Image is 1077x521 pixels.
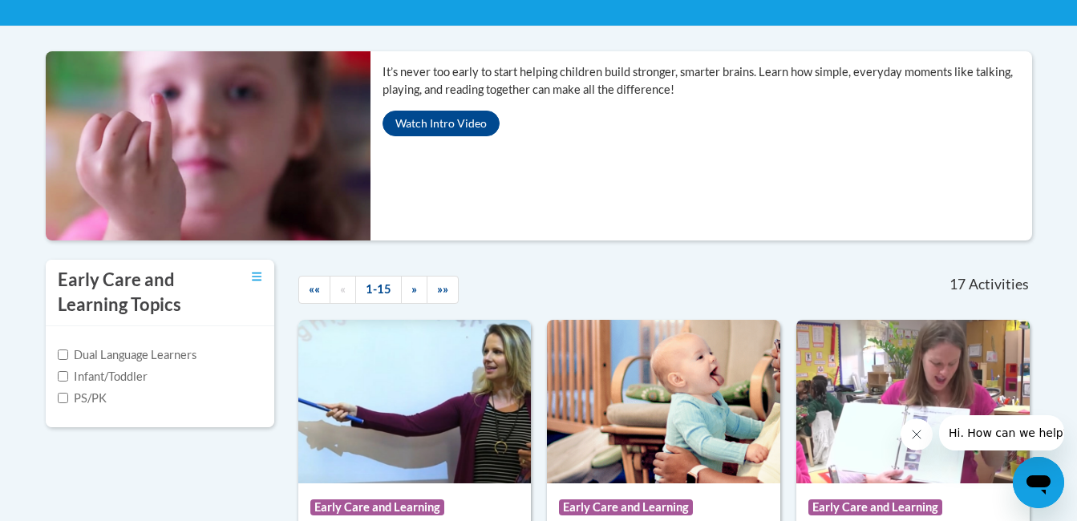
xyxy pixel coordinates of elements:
p: It’s never too early to start helping children build stronger, smarter brains. Learn how simple, ... [383,63,1032,99]
input: Checkbox for Options [58,371,68,382]
img: Course Logo [547,320,780,483]
span: » [411,282,417,296]
span: Early Care and Learning [808,499,942,515]
label: PS/PK [58,390,107,407]
input: Checkbox for Options [58,393,68,403]
iframe: Close message [901,418,933,450]
a: Toggle collapse [252,268,262,285]
span: « [340,282,346,296]
span: Hi. How can we help? [10,11,130,24]
a: Begining [298,276,330,304]
a: End [427,276,459,304]
img: Course Logo [796,320,1030,483]
a: 1-15 [355,276,402,304]
span: 17 [949,276,966,293]
span: «« [309,282,320,296]
span: Early Care and Learning [559,499,693,515]
a: Previous [330,276,356,304]
span: »» [437,282,448,296]
iframe: Button to launch messaging window [1013,457,1064,508]
iframe: Message from company [939,415,1064,450]
h3: Early Care and Learning Topics [58,268,210,317]
span: Activities [969,276,1029,293]
a: Next [401,276,427,304]
span: Early Care and Learning [310,499,444,515]
button: Watch Intro Video [383,111,500,136]
img: Course Logo [298,320,532,483]
label: Dual Language Learners [58,346,196,364]
label: Infant/Toddler [58,368,148,386]
input: Checkbox for Options [58,349,68,360]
